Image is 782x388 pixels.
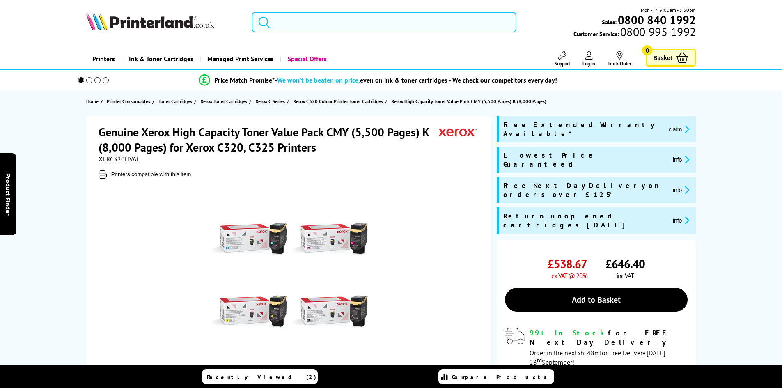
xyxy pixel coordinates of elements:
[537,356,542,364] sup: rd
[391,97,548,106] a: Xerox High Capacity Toner Value Pack CMY (5,500 Pages) K (8,000 Pages)
[255,97,285,106] span: Xerox C Series
[129,48,193,69] span: Ink & Toner Cartridges
[573,28,696,38] span: Customer Service:
[86,97,101,106] a: Home
[275,76,557,84] div: - even on ink & toner cartridges - We check our competitors every day!
[548,256,587,271] span: £538.67
[670,155,692,164] button: promo-description
[555,60,570,67] span: Support
[158,97,192,106] span: Toner Cartridges
[158,97,194,106] a: Toner Cartridges
[503,151,666,169] span: Lowest Price Guaranteed
[505,328,688,366] div: modal_delivery
[255,97,287,106] a: Xerox C Series
[503,120,662,138] span: Free Extended Warranty Available*
[642,45,652,55] span: 0
[582,60,595,67] span: Log In
[391,97,546,106] span: Xerox High Capacity Toner Value Pack CMY (5,500 Pages) K (8,000 Pages)
[86,97,99,106] span: Home
[109,171,194,178] button: Printers compatible with this item
[214,76,275,84] span: Price Match Promise*
[503,181,666,199] span: Free Next Day Delivery on orders over £125*
[200,48,280,69] a: Managed Print Services
[641,6,696,14] span: Mon - Fri 9:00am - 5:30pm
[551,271,587,280] span: ex VAT @ 20%
[277,76,360,84] span: We won’t be beaten on price,
[602,18,617,26] span: Sales:
[555,51,570,67] a: Support
[530,328,608,337] span: 99+ In Stock
[99,124,439,155] h1: Genuine Xerox High Capacity Toner Value Pack CMY (5,500 Pages) K (8,000 Pages) for Xerox C320, C3...
[666,124,692,134] button: promo-description
[280,48,333,69] a: Special Offers
[99,155,140,163] span: XERC320HVAL
[653,52,672,63] span: Basket
[618,12,696,28] b: 0800 840 1992
[86,12,242,32] a: Printerland Logo
[617,271,634,280] span: inc VAT
[121,48,200,69] a: Ink & Toner Cartridges
[67,73,690,87] li: modal_Promise
[107,97,150,106] span: Printer Consumables
[452,373,551,381] span: Compare Products
[202,369,318,384] a: Recently Viewed (2)
[670,216,692,225] button: promo-description
[438,369,554,384] a: Compare Products
[646,49,696,67] a: Basket 0
[209,195,370,356] img: Xerox High Capacity Toner Value Pack CMY (5,500 Pages) K (8,000 Pages)
[505,288,688,312] a: Add to Basket
[503,211,666,230] span: Return unopened cartridges [DATE]
[200,97,247,106] span: Xerox Toner Cartridges
[86,12,214,30] img: Printerland Logo
[107,97,152,106] a: Printer Consumables
[207,373,316,381] span: Recently Viewed (2)
[605,256,645,271] span: £646.40
[86,48,121,69] a: Printers
[619,28,696,36] span: 0800 995 1992
[439,124,477,140] img: Xerox
[582,51,595,67] a: Log In
[200,97,249,106] a: Xerox Toner Cartridges
[670,185,692,195] button: promo-description
[617,16,696,24] a: 0800 840 1992
[530,328,688,347] div: for FREE Next Day Delivery
[530,349,665,366] span: Order in the next for Free Delivery [DATE] 23 September!
[4,173,12,215] span: Product Finder
[608,51,631,67] a: Track Order
[293,97,383,106] span: Xerox C320 Colour Printer Toner Cartridges
[577,349,600,357] span: 5h, 48m
[293,97,385,106] a: Xerox C320 Colour Printer Toner Cartridges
